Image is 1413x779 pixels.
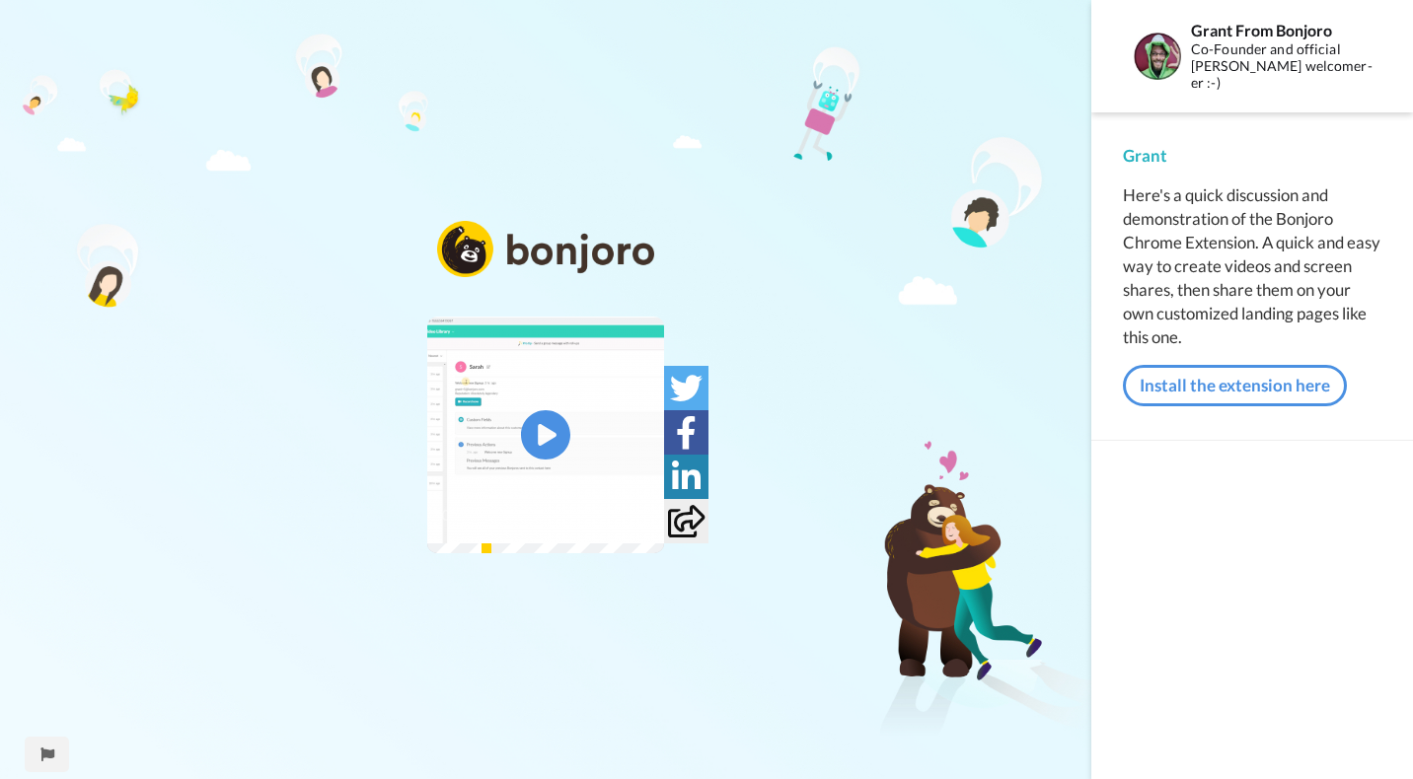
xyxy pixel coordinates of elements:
[1134,33,1181,80] img: Profile Image
[1123,183,1381,349] div: Here's a quick discussion and demonstration of the Bonjoro Chrome Extension. A quick and easy way...
[441,504,476,528] span: 0:00
[480,504,486,528] span: /
[1123,144,1381,168] div: Grant
[1123,365,1347,406] button: Install the extension here
[1191,41,1380,91] div: Co-Founder and official [PERSON_NAME] welcomer-er :-)
[1191,21,1380,39] div: Grant From Bonjoro
[437,221,654,277] img: logo_full.png
[490,504,525,528] span: 3:27
[627,506,646,526] img: Full screen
